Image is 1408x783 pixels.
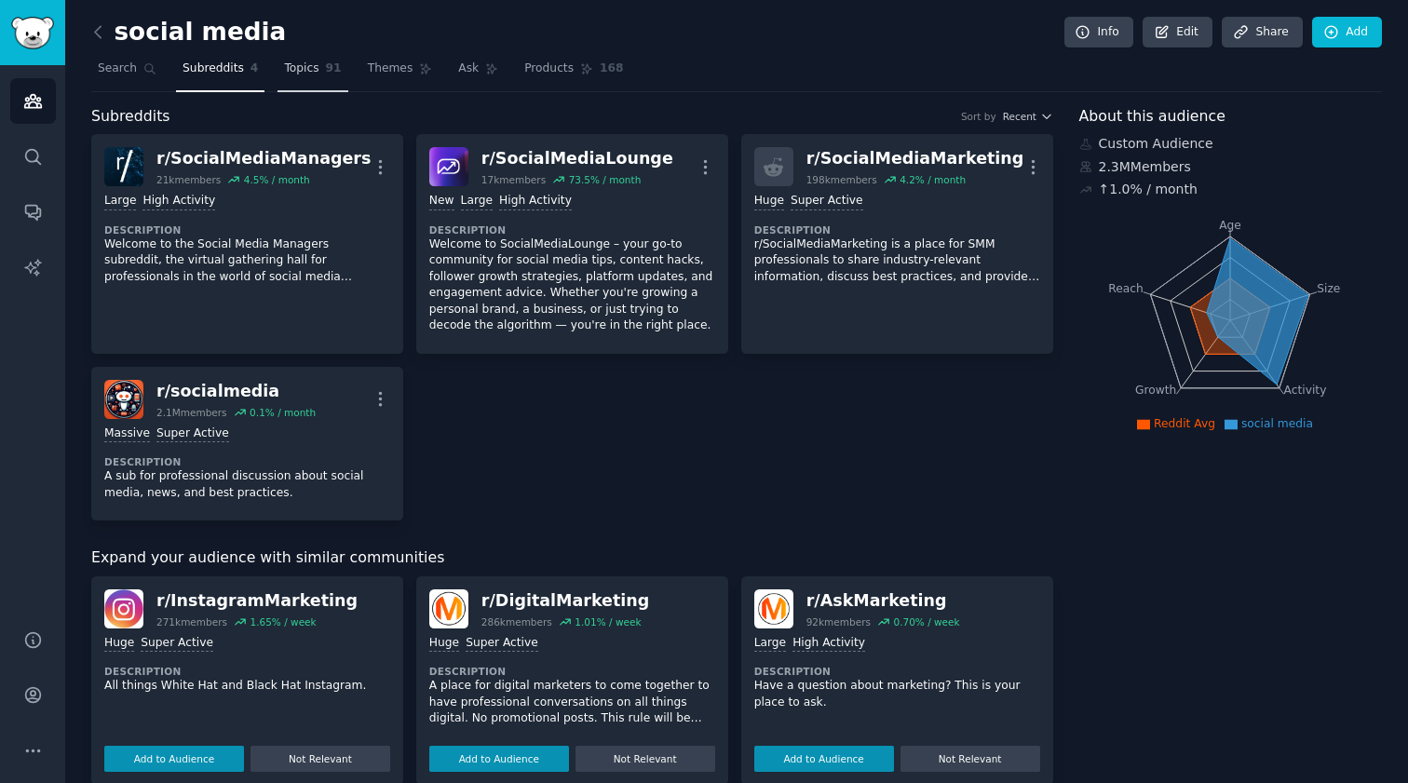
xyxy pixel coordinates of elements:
[250,406,316,419] div: 0.1 % / month
[569,173,642,186] div: 73.5 % / month
[142,193,215,210] div: High Activity
[600,61,624,77] span: 168
[754,236,1040,286] p: r/SocialMediaMarketing is a place for SMM professionals to share industry-relevant information, d...
[575,746,715,772] button: Not Relevant
[104,589,143,628] img: InstagramMarketing
[104,678,390,695] p: All things White Hat and Black Hat Instagram.
[104,380,143,419] img: socialmedia
[91,547,444,570] span: Expand your audience with similar communities
[481,147,673,170] div: r/ SocialMediaLounge
[104,147,143,186] img: SocialMediaManagers
[1003,110,1036,123] span: Recent
[11,17,54,49] img: GummySearch logo
[806,589,960,613] div: r/ AskMarketing
[524,61,574,77] span: Products
[1079,157,1383,177] div: 2.3M Members
[499,193,572,210] div: High Activity
[250,746,390,772] button: Not Relevant
[104,193,136,210] div: Large
[104,223,390,236] dt: Description
[104,746,244,772] button: Add to Audience
[429,678,715,727] p: A place for digital marketers to come together to have professional conversations on all things d...
[1317,281,1340,294] tspan: Size
[416,134,728,354] a: SocialMediaLounger/SocialMediaLounge17kmembers73.5% / monthNewLargeHigh ActivityDescriptionWelcom...
[961,110,996,123] div: Sort by
[461,193,493,210] div: Large
[481,589,650,613] div: r/ DigitalMarketing
[900,173,966,186] div: 4.2 % / month
[429,635,459,653] div: Huge
[156,173,221,186] div: 21k members
[104,236,390,286] p: Welcome to the Social Media Managers subreddit, the virtual gathering hall for professionals in t...
[1064,17,1133,48] a: Info
[741,134,1053,354] a: r/SocialMediaMarketing198kmembers4.2% / monthHugeSuper ActiveDescriptionr/SocialMediaMarketing is...
[361,54,440,92] a: Themes
[156,589,358,613] div: r/ InstagramMarketing
[806,173,877,186] div: 198k members
[91,105,170,128] span: Subreddits
[104,665,390,678] dt: Description
[104,455,390,468] dt: Description
[754,665,1040,678] dt: Description
[250,61,259,77] span: 4
[429,193,454,210] div: New
[91,18,286,47] h2: social media
[754,223,1040,236] dt: Description
[1135,384,1176,397] tspan: Growth
[518,54,630,92] a: Products168
[250,615,316,628] div: 1.65 % / week
[754,193,784,210] div: Huge
[1108,281,1144,294] tspan: Reach
[156,425,229,443] div: Super Active
[754,635,786,653] div: Large
[104,468,390,501] p: A sub for professional discussion about social media, news, and best practices.
[284,61,318,77] span: Topics
[466,635,538,653] div: Super Active
[429,223,715,236] dt: Description
[1219,219,1241,232] tspan: Age
[104,425,150,443] div: Massive
[141,635,213,653] div: Super Active
[429,746,569,772] button: Add to Audience
[429,236,715,334] p: Welcome to SocialMediaLounge – your go-to community for social media tips, content hacks, followe...
[1312,17,1382,48] a: Add
[1143,17,1212,48] a: Edit
[429,665,715,678] dt: Description
[429,589,468,628] img: DigitalMarketing
[156,615,227,628] div: 271k members
[1099,180,1198,199] div: ↑ 1.0 % / month
[791,193,863,210] div: Super Active
[1222,17,1302,48] a: Share
[244,173,310,186] div: 4.5 % / month
[156,147,371,170] div: r/ SocialMediaManagers
[429,147,468,186] img: SocialMediaLounge
[1241,417,1313,430] span: social media
[806,147,1024,170] div: r/ SocialMediaMarketing
[156,380,316,403] div: r/ socialmedia
[91,367,403,521] a: socialmediar/socialmedia2.1Mmembers0.1% / monthMassiveSuper ActiveDescriptionA sub for profession...
[893,615,959,628] div: 0.70 % / week
[481,173,546,186] div: 17k members
[1079,134,1383,154] div: Custom Audience
[900,746,1040,772] button: Not Relevant
[575,615,641,628] div: 1.01 % / week
[754,589,793,628] img: AskMarketing
[806,615,871,628] div: 92k members
[104,635,134,653] div: Huge
[368,61,413,77] span: Themes
[754,746,894,772] button: Add to Audience
[1003,110,1053,123] button: Recent
[156,406,227,419] div: 2.1M members
[278,54,347,92] a: Topics91
[91,54,163,92] a: Search
[326,61,342,77] span: 91
[1154,417,1215,430] span: Reddit Avg
[91,134,403,354] a: SocialMediaManagersr/SocialMediaManagers21kmembers4.5% / monthLargeHigh ActivityDescriptionWelcom...
[792,635,865,653] div: High Activity
[754,678,1040,710] p: Have a question about marketing? This is your place to ask.
[1283,384,1326,397] tspan: Activity
[452,54,505,92] a: Ask
[458,61,479,77] span: Ask
[1079,105,1225,128] span: About this audience
[183,61,244,77] span: Subreddits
